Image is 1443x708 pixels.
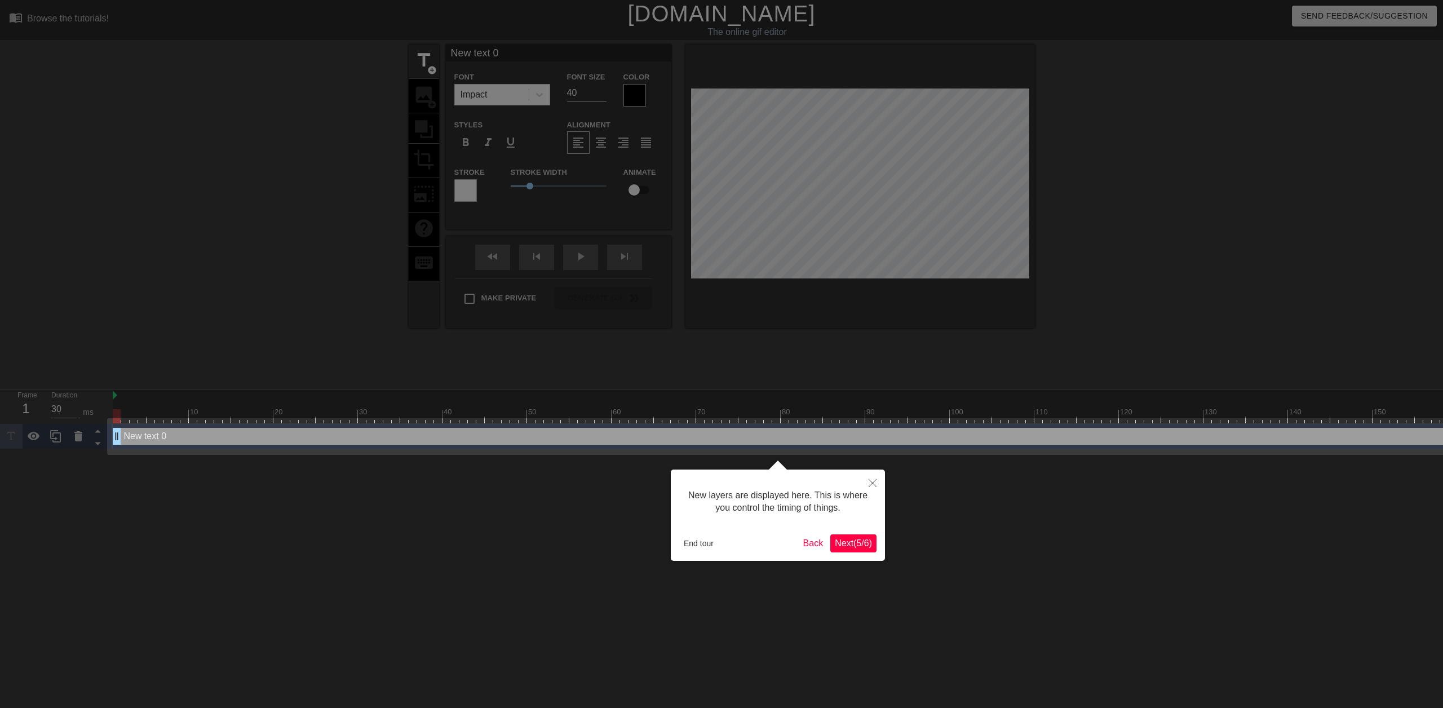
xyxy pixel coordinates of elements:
div: New layers are displayed here. This is where you control the timing of things. [679,478,877,526]
button: Next [830,534,877,552]
span: Next ( 5 / 6 ) [835,538,872,548]
button: Close [860,470,885,495]
button: Back [799,534,828,552]
button: End tour [679,535,718,552]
